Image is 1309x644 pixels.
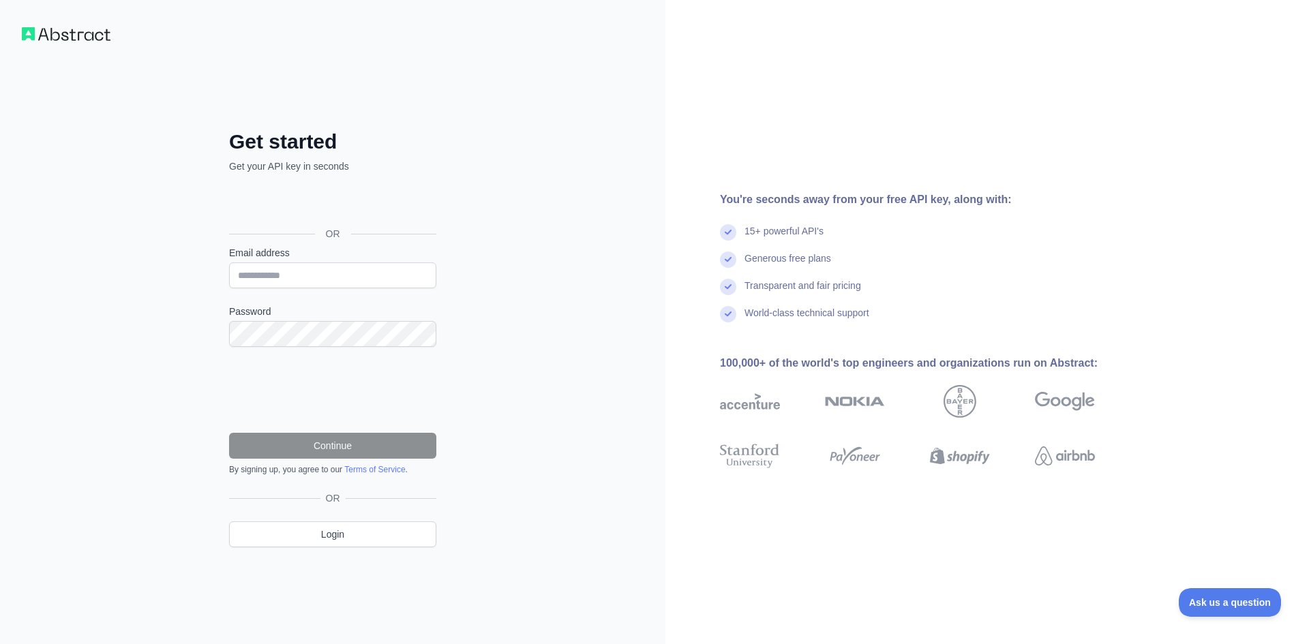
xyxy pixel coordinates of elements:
div: Transparent and fair pricing [744,279,861,306]
img: check mark [720,224,736,241]
img: check mark [720,306,736,322]
a: Login [229,521,436,547]
img: check mark [720,251,736,268]
img: airbnb [1035,441,1095,471]
div: By signing up, you agree to our . [229,464,436,475]
h2: Get started [229,129,436,154]
img: check mark [720,279,736,295]
div: 15+ powerful API's [744,224,824,251]
iframe: reCAPTCHA [229,363,436,416]
p: Get your API key in seconds [229,159,436,173]
img: google [1035,385,1095,418]
span: OR [315,227,351,241]
button: Continue [229,433,436,459]
span: OR [320,491,346,505]
iframe: Toggle Customer Support [1179,588,1282,617]
a: Terms of Service [344,465,405,474]
iframe: Sign in with Google Button [222,188,440,218]
img: nokia [825,385,885,418]
img: stanford university [720,441,780,471]
img: accenture [720,385,780,418]
div: Generous free plans [744,251,831,279]
img: bayer [944,385,976,418]
div: 100,000+ of the world's top engineers and organizations run on Abstract: [720,355,1139,371]
img: payoneer [825,441,885,471]
div: World-class technical support [744,306,869,333]
img: shopify [930,441,990,471]
div: You're seconds away from your free API key, along with: [720,191,1139,208]
img: Workflow [22,27,110,41]
label: Email address [229,246,436,260]
label: Password [229,305,436,318]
